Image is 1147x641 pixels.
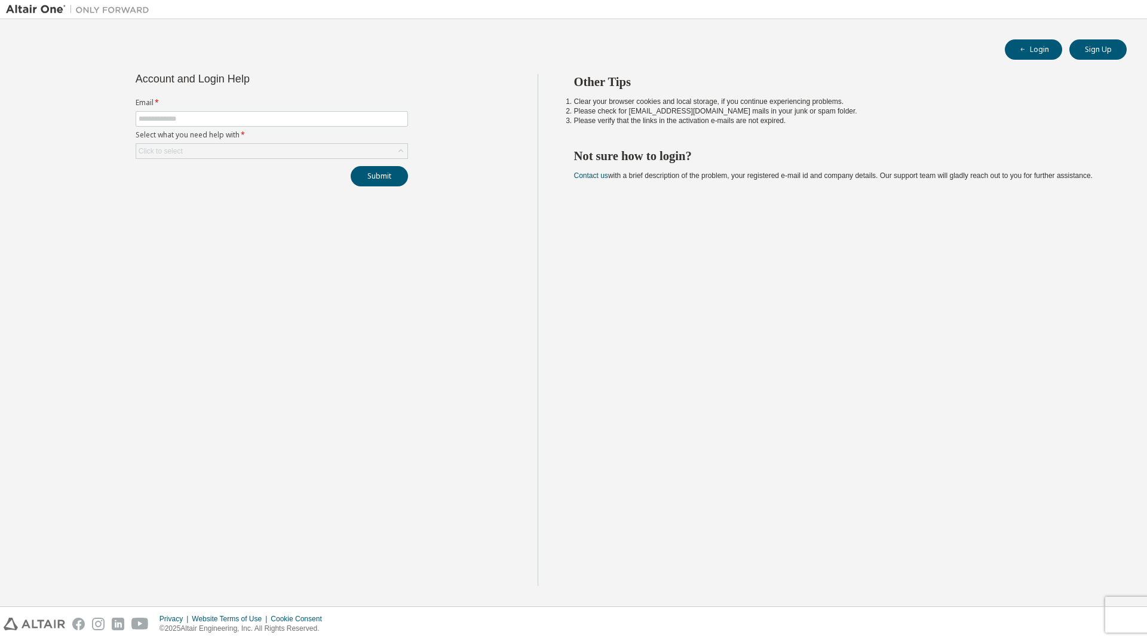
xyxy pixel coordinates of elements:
a: Contact us [574,171,608,180]
li: Clear your browser cookies and local storage, if you continue experiencing problems. [574,97,1106,106]
img: linkedin.svg [112,618,124,630]
label: Select what you need help with [136,130,408,140]
li: Please verify that the links in the activation e-mails are not expired. [574,116,1106,125]
h2: Other Tips [574,74,1106,90]
p: © 2025 Altair Engineering, Inc. All Rights Reserved. [160,624,329,634]
img: altair_logo.svg [4,618,65,630]
img: Altair One [6,4,155,16]
div: Website Terms of Use [192,614,271,624]
span: with a brief description of the problem, your registered e-mail id and company details. Our suppo... [574,171,1093,180]
div: Account and Login Help [136,74,354,84]
img: instagram.svg [92,618,105,630]
div: Privacy [160,614,192,624]
div: Cookie Consent [271,614,329,624]
li: Please check for [EMAIL_ADDRESS][DOMAIN_NAME] mails in your junk or spam folder. [574,106,1106,116]
button: Login [1005,39,1062,60]
button: Sign Up [1069,39,1127,60]
label: Email [136,98,408,108]
button: Submit [351,166,408,186]
div: Click to select [136,144,407,158]
h2: Not sure how to login? [574,148,1106,164]
div: Click to select [139,146,183,156]
img: youtube.svg [131,618,149,630]
img: facebook.svg [72,618,85,630]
